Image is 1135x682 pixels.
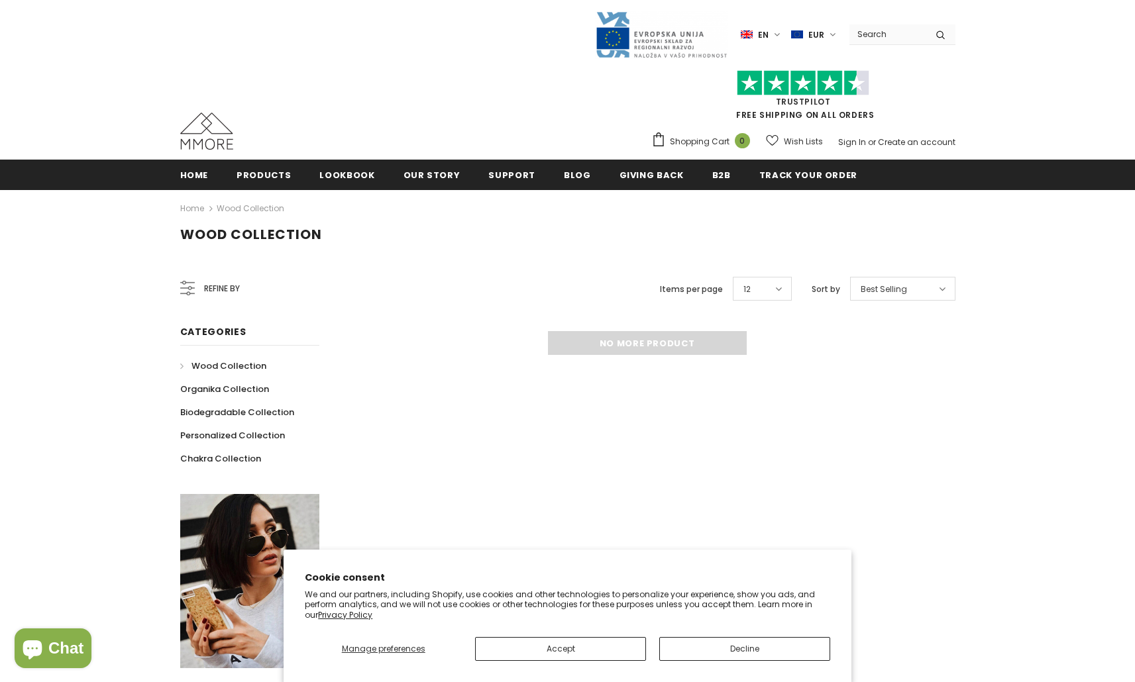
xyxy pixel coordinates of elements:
a: B2B [712,160,731,189]
input: Search Site [849,24,926,44]
span: Blog [564,169,591,181]
img: MMORE Cases [180,113,233,150]
a: Trustpilot [776,96,831,107]
span: Refine by [204,281,240,296]
span: Chakra Collection [180,452,261,465]
a: Home [180,201,204,217]
a: Lookbook [319,160,374,189]
a: Personalized Collection [180,424,285,447]
a: Our Story [404,160,460,189]
a: Track your order [759,160,857,189]
p: We and our partners, including Shopify, use cookies and other technologies to personalize your ex... [305,589,830,620]
span: en [758,28,769,42]
span: support [488,169,535,181]
button: Manage preferences [305,637,462,661]
a: Organika Collection [180,377,269,401]
span: Giving back [620,169,684,181]
a: Wish Lists [766,130,823,153]
span: Our Story [404,169,460,181]
a: Wood Collection [217,203,284,214]
a: support [488,160,535,189]
a: Privacy Policy [318,609,372,620]
label: Items per page [660,283,723,296]
img: Javni Razpis [595,11,728,59]
img: i-lang-1.png [741,29,753,40]
img: Trust Pilot Stars [737,70,869,96]
span: Wood Collection [191,360,266,372]
a: Blog [564,160,591,189]
span: Manage preferences [342,643,425,654]
span: Shopping Cart [670,135,730,148]
span: Track your order [759,169,857,181]
a: Chakra Collection [180,447,261,470]
a: Biodegradable Collection [180,401,294,424]
span: Wish Lists [784,135,823,148]
h2: Cookie consent [305,571,830,585]
span: Home [180,169,209,181]
a: Giving back [620,160,684,189]
span: Organika Collection [180,383,269,395]
button: Accept [475,637,646,661]
a: Javni Razpis [595,28,728,40]
span: Categories [180,325,246,338]
span: FREE SHIPPING ON ALL ORDERS [651,76,955,121]
span: 12 [743,283,751,296]
span: Biodegradable Collection [180,406,294,418]
span: B2B [712,169,731,181]
span: Personalized Collection [180,429,285,442]
span: Lookbook [319,169,374,181]
span: Best Selling [861,283,907,296]
label: Sort by [812,283,840,296]
button: Decline [659,637,830,661]
a: Shopping Cart 0 [651,132,757,152]
a: Create an account [878,136,955,148]
span: Wood Collection [180,225,322,244]
span: or [868,136,876,148]
a: Home [180,160,209,189]
a: Sign In [838,136,866,148]
inbox-online-store-chat: Shopify online store chat [11,628,95,671]
a: Wood Collection [180,354,266,377]
span: 0 [735,133,750,148]
span: EUR [808,28,824,42]
span: Products [237,169,291,181]
a: Products [237,160,291,189]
